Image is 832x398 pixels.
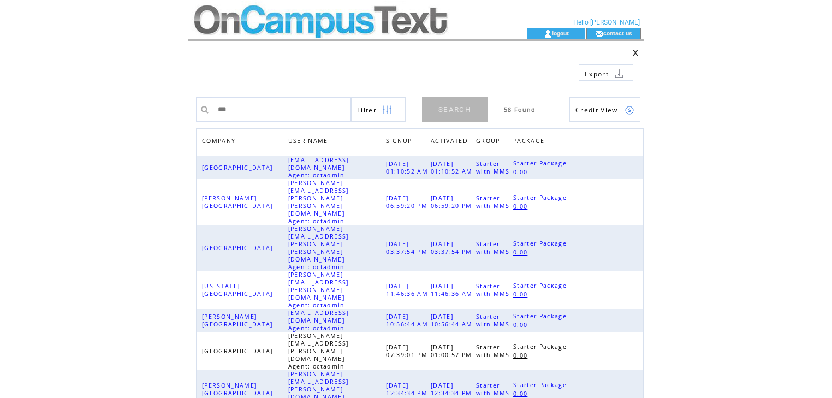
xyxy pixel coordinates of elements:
span: Hello [PERSON_NAME] [573,19,640,26]
img: download.png [614,69,624,79]
span: [DATE] 12:34:34 PM [386,382,430,397]
span: [DATE] 01:10:52 AM [386,160,431,175]
span: 0.00 [513,203,530,210]
img: filters.png [382,98,392,122]
a: ACTIVATED [431,134,473,150]
span: [GEOGRAPHIC_DATA] [202,164,276,171]
img: credits.png [625,105,634,115]
a: Filter [351,97,406,122]
span: Starter Package [513,282,569,289]
span: Starter with MMS [476,240,513,256]
img: account_icon.gif [544,29,552,38]
span: Export to csv file [585,69,609,79]
span: SIGNUP [386,134,414,150]
span: [PERSON_NAME][EMAIL_ADDRESS][PERSON_NAME][PERSON_NAME][DOMAIN_NAME] Agent: octadmin [288,225,349,271]
span: 58 Found [504,106,536,114]
span: Starter with MMS [476,343,513,359]
a: SEARCH [422,97,488,122]
span: [DATE] 06:59:20 PM [386,194,430,210]
span: Starter Package [513,312,569,320]
a: Export [579,64,633,81]
img: contact_us_icon.gif [595,29,603,38]
a: 0.00 [513,167,533,176]
a: SIGNUP [386,137,414,144]
span: [PERSON_NAME][GEOGRAPHIC_DATA] [202,382,276,397]
span: [PERSON_NAME][GEOGRAPHIC_DATA] [202,313,276,328]
span: [GEOGRAPHIC_DATA] [202,347,276,355]
span: [DATE] 10:56:44 AM [431,313,476,328]
span: COMPANY [202,134,238,150]
span: 0.00 [513,290,530,298]
a: 0.00 [513,351,533,360]
span: 0.00 [513,168,530,176]
a: 0.00 [513,201,533,211]
a: Credit View [569,97,640,122]
span: ACTIVATED [431,134,471,150]
span: Starter Package [513,194,569,201]
a: COMPANY [202,137,238,144]
span: [EMAIL_ADDRESS][DOMAIN_NAME] Agent: octadmin [288,309,349,332]
span: [DATE] 01:10:52 AM [431,160,476,175]
span: Show Credits View [575,105,618,115]
span: [EMAIL_ADDRESS][DOMAIN_NAME] Agent: octadmin [288,156,349,179]
span: Starter with MMS [476,194,513,210]
span: 0.00 [513,352,530,359]
span: Starter Package [513,381,569,389]
span: [US_STATE][GEOGRAPHIC_DATA] [202,282,276,298]
span: PACKAGE [513,134,547,150]
span: [PERSON_NAME][GEOGRAPHIC_DATA] [202,194,276,210]
span: Starter with MMS [476,313,513,328]
span: Show filters [357,105,377,115]
span: [PERSON_NAME][EMAIL_ADDRESS][PERSON_NAME][DOMAIN_NAME] Agent: octadmin [288,332,349,370]
span: [DATE] 11:46:36 AM [431,282,476,298]
a: PACKAGE [513,134,550,150]
span: [PERSON_NAME][EMAIL_ADDRESS][PERSON_NAME][PERSON_NAME][DOMAIN_NAME] Agent: octadmin [288,179,349,225]
span: Starter with MMS [476,282,513,298]
a: 0.00 [513,320,533,329]
span: 0.00 [513,321,530,329]
span: [DATE] 01:00:57 PM [431,343,475,359]
span: [PERSON_NAME][EMAIL_ADDRESS][PERSON_NAME][DOMAIN_NAME] Agent: octadmin [288,271,349,309]
span: [DATE] 10:56:44 AM [386,313,431,328]
span: [DATE] 06:59:20 PM [431,194,475,210]
span: 0.00 [513,248,530,256]
span: Starter with MMS [476,160,513,175]
span: [DATE] 03:37:54 PM [431,240,475,256]
a: contact us [603,29,632,37]
span: USER NAME [288,134,331,150]
a: logout [552,29,569,37]
span: GROUP [476,134,503,150]
span: [DATE] 11:46:36 AM [386,282,431,298]
span: Starter Package [513,159,569,167]
span: Starter with MMS [476,382,513,397]
a: 0.00 [513,289,533,299]
a: 0.00 [513,389,533,398]
a: USER NAME [288,137,331,144]
span: Starter Package [513,240,569,247]
span: 0.00 [513,390,530,397]
span: [GEOGRAPHIC_DATA] [202,244,276,252]
a: 0.00 [513,247,533,257]
span: [DATE] 12:34:34 PM [431,382,475,397]
a: GROUP [476,134,506,150]
span: Starter Package [513,343,569,351]
span: [DATE] 07:39:01 PM [386,343,430,359]
span: [DATE] 03:37:54 PM [386,240,430,256]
